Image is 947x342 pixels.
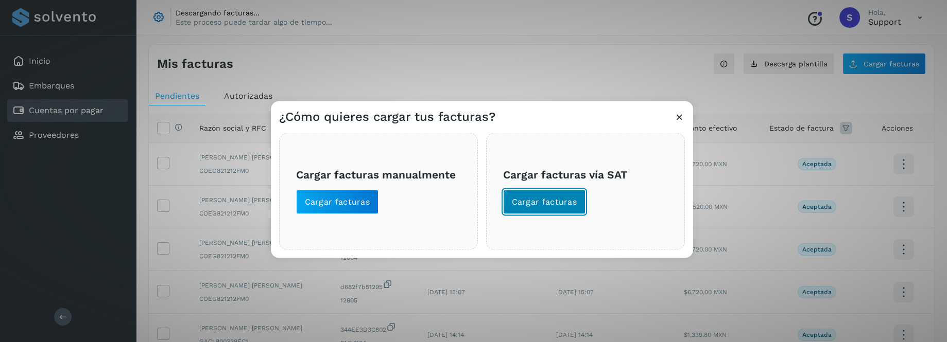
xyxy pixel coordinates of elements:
[305,196,370,207] span: Cargar facturas
[503,189,586,214] button: Cargar facturas
[512,196,577,207] span: Cargar facturas
[503,168,668,181] h3: Cargar facturas vía SAT
[279,109,495,124] h3: ¿Cómo quieres cargar tus facturas?
[296,189,379,214] button: Cargar facturas
[296,168,461,181] h3: Cargar facturas manualmente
